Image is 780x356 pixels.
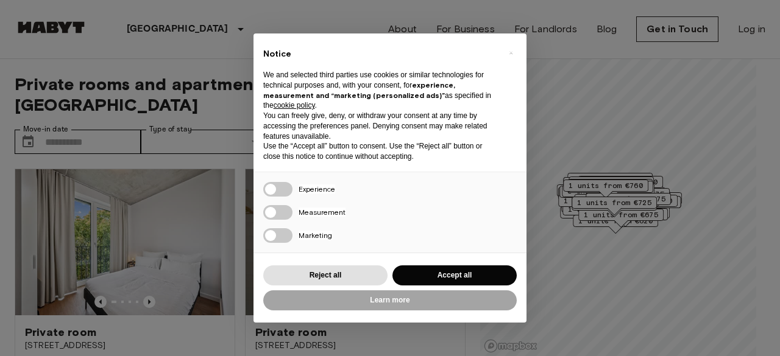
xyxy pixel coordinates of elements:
[299,184,335,194] span: Experience
[263,141,497,162] p: Use the “Accept all” button to consent. Use the “Reject all” button or close this notice to conti...
[274,101,315,110] a: cookie policy
[509,46,513,60] span: ×
[263,111,497,141] p: You can freely give, deny, or withdraw your consent at any time by accessing the preferences pane...
[263,70,497,111] p: We and selected third parties use cookies or similar technologies for technical purposes and, wit...
[263,265,388,285] button: Reject all
[299,208,346,217] span: Measurement
[299,231,332,240] span: Marketing
[392,265,517,285] button: Accept all
[263,48,497,60] h2: Notice
[263,290,517,310] button: Learn more
[501,43,520,63] button: Close this notice
[263,80,455,100] strong: experience, measurement and “marketing (personalized ads)”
